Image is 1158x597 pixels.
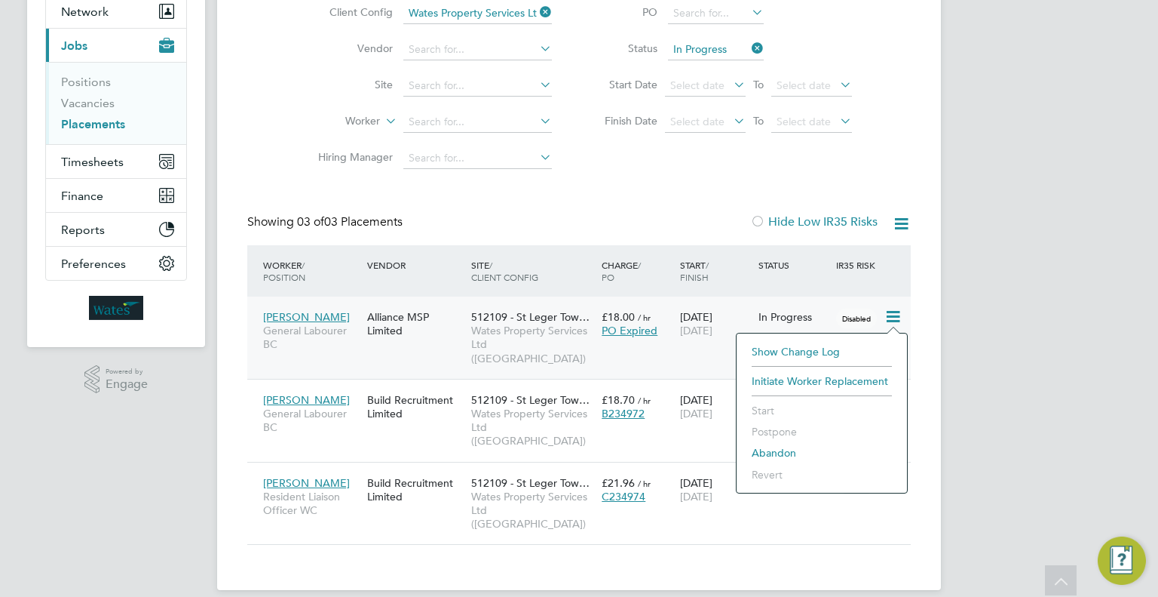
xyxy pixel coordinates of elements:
span: Select date [670,115,725,128]
span: To [749,111,768,131]
span: General Labourer BC [263,324,360,351]
div: IR35 Risk [832,251,884,278]
label: Status [590,42,657,55]
input: Search for... [403,39,552,60]
img: wates-logo-retina.png [89,296,143,320]
input: Search for... [403,3,552,24]
span: / hr [638,395,651,406]
input: Search for... [668,3,764,24]
span: Wates Property Services Ltd ([GEOGRAPHIC_DATA]) [471,324,594,365]
label: Start Date [590,78,657,91]
span: £21.96 [602,476,635,490]
span: General Labourer BC [263,407,360,434]
div: Alliance MSP Limited [363,303,467,345]
span: Jobs [61,38,87,53]
span: / Finish [680,259,709,283]
label: Hiring Manager [306,150,393,164]
li: Postpone [744,421,899,442]
a: Positions [61,75,111,89]
label: PO [590,5,657,19]
span: Resident Liaison Officer WC [263,490,360,517]
label: Site [306,78,393,91]
label: Client Config [306,5,393,19]
div: Build Recruitment Limited [363,386,467,428]
div: Showing [247,214,406,230]
button: Jobs [46,29,186,62]
a: Go to home page [45,296,187,320]
span: 03 Placements [297,214,403,229]
input: Search for... [403,148,552,169]
button: Reports [46,213,186,246]
a: [PERSON_NAME]General Labourer BCBuild Recruitment Limited512109 - St Leger Tow…Wates Property Ser... [259,385,911,398]
span: 512109 - St Leger Tow… [471,476,590,490]
span: £18.00 [602,310,635,324]
span: Preferences [61,257,126,271]
label: Worker [293,114,380,129]
span: PO Expired [602,324,657,337]
span: Reports [61,223,105,237]
div: Worker [259,251,363,291]
a: Placements [61,117,125,131]
button: Preferences [46,247,186,280]
div: Status [755,251,833,278]
button: Timesheets [46,145,186,178]
div: Charge [598,251,676,291]
button: Engage Resource Center [1098,537,1146,585]
span: / Client Config [471,259,538,283]
input: Search for... [403,75,552,97]
input: Select one [668,39,764,60]
label: Vendor [306,42,393,55]
span: / Position [263,259,305,283]
span: Select date [777,115,831,128]
input: Search for... [403,112,552,133]
span: 512109 - St Leger Tow… [471,393,590,407]
label: Hide Low IR35 Risks [750,214,878,229]
span: Disabled [836,309,877,328]
span: Select date [670,78,725,92]
a: Vacancies [61,96,115,110]
span: [DATE] [680,490,712,503]
span: [DATE] [680,407,712,420]
span: To [749,75,768,94]
span: Disabled [836,475,877,494]
div: Start [676,251,755,291]
li: Show change log [744,341,899,362]
a: [PERSON_NAME]Resident Liaison Officer WCBuild Recruitment Limited512109 - St Leger Tow…Wates Prop... [259,468,911,481]
span: Engage [106,378,148,391]
div: Vendor [363,251,467,278]
span: [PERSON_NAME] [263,310,350,324]
div: Build Recruitment Limited [363,469,467,511]
li: Start [744,400,899,421]
span: [PERSON_NAME] [263,476,350,490]
div: [DATE] [676,469,755,511]
span: Select date [777,78,831,92]
span: £18.70 [602,393,635,407]
span: Wates Property Services Ltd ([GEOGRAPHIC_DATA]) [471,490,594,531]
span: / hr [638,478,651,489]
div: In Progress [758,310,829,324]
div: Site [467,251,598,291]
span: [DATE] [680,324,712,337]
span: / hr [638,312,651,323]
li: Abandon [744,442,899,463]
span: / PO [602,259,641,283]
span: C234974 [602,490,645,503]
div: Jobs [46,62,186,144]
span: B234972 [602,407,645,420]
a: Powered byEngage [84,365,149,394]
span: Powered by [106,365,148,378]
span: Network [61,5,109,19]
label: Finish Date [590,114,657,128]
div: [DATE] [676,386,755,428]
a: [PERSON_NAME]General Labourer BCAlliance MSP Limited512109 - St Leger Tow…Wates Property Services... [259,302,911,315]
span: 03 of [297,214,324,229]
button: Finance [46,179,186,212]
span: [PERSON_NAME] [263,393,350,407]
span: Finance [61,189,103,203]
span: Wates Property Services Ltd ([GEOGRAPHIC_DATA]) [471,407,594,448]
span: 512109 - St Leger Tow… [471,310,590,324]
li: Initiate Worker Replacement [744,371,899,392]
span: Timesheets [61,155,124,169]
div: [DATE] [676,303,755,345]
li: Revert [744,464,899,485]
